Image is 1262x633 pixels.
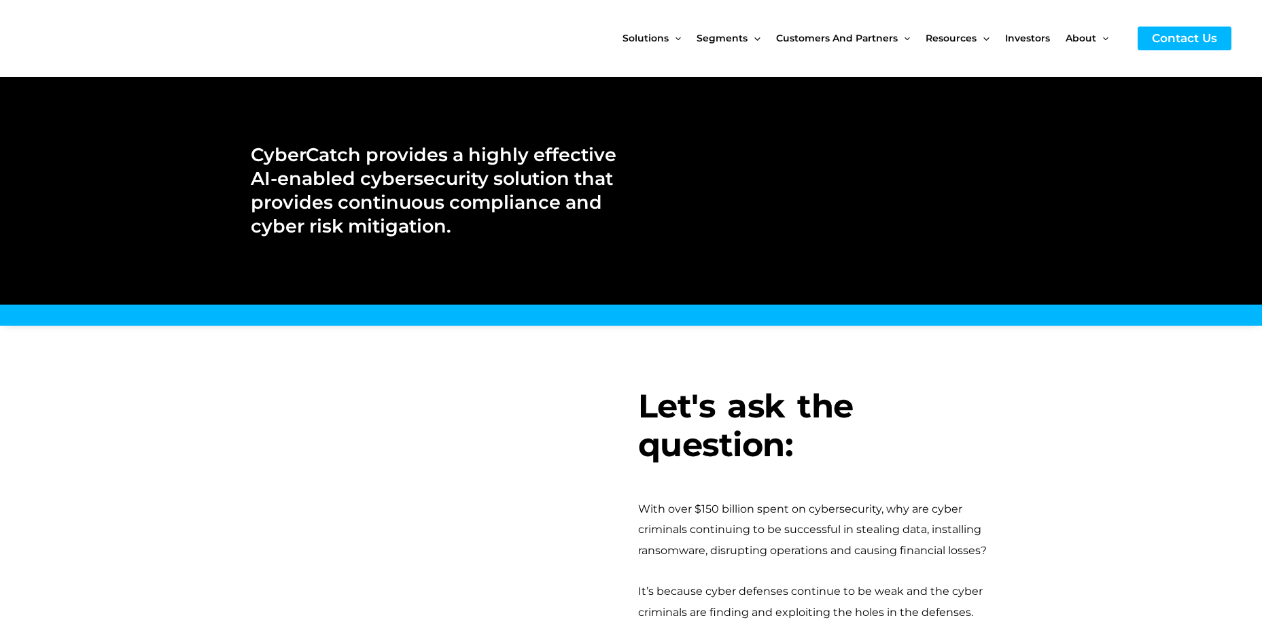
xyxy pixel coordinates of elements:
nav: Site Navigation: New Main Menu [623,10,1124,67]
h3: Let's ask the question: [638,387,1012,465]
span: Solutions [623,10,669,67]
a: Investors [1005,10,1066,67]
span: About [1066,10,1096,67]
span: Investors [1005,10,1050,67]
span: Menu Toggle [898,10,910,67]
span: Menu Toggle [977,10,989,67]
span: Menu Toggle [669,10,681,67]
span: Resources [926,10,977,67]
span: Customers and Partners [776,10,898,67]
h2: CyberCatch provides a highly effective AI-enabled cybersecurity solution that provides continuous... [251,143,617,238]
span: Menu Toggle [748,10,760,67]
span: Menu Toggle [1096,10,1108,67]
img: CyberCatch [24,10,187,67]
div: With over $150 billion spent on cybersecurity, why are cyber criminals continuing to be successfu... [638,499,1012,561]
a: Contact Us [1138,27,1231,50]
div: It’s because cyber defenses continue to be weak and the cyber criminals are finding and exploitin... [638,581,1012,623]
span: Segments [697,10,748,67]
